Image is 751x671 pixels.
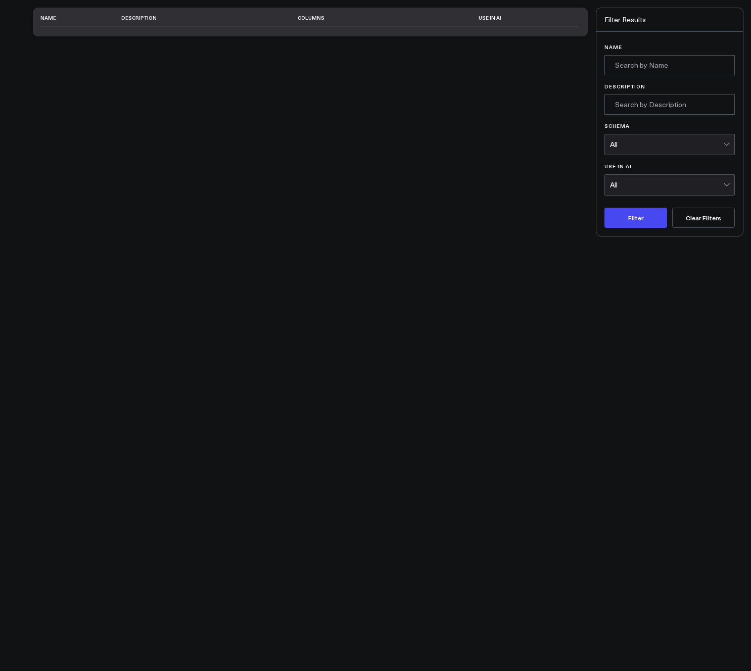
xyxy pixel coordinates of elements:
div: All [610,181,723,189]
th: Description [121,10,298,26]
label: Schema [604,123,735,129]
div: All [610,140,723,149]
div: Filter Results [596,8,743,32]
input: Search by Name [604,55,735,75]
input: Search by Description [604,94,735,115]
th: Use in AI [433,10,548,26]
th: Columns [298,10,433,26]
button: Clear Filters [672,208,735,228]
th: Name [40,10,121,26]
label: Description [604,83,735,89]
label: Use in AI [604,163,735,169]
button: Filter [604,208,667,228]
label: Name [604,44,735,50]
